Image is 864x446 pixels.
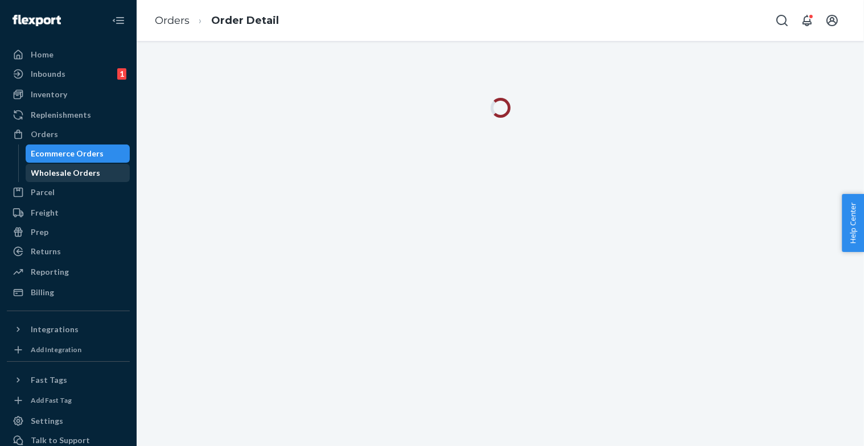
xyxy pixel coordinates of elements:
div: Orders [31,129,58,140]
div: Settings [31,415,63,427]
a: Inbounds1 [7,65,130,83]
div: Inbounds [31,68,65,80]
button: Integrations [7,320,130,338]
div: Reporting [31,266,69,278]
div: Add Integration [31,345,81,354]
img: Flexport logo [13,15,61,26]
a: Orders [7,125,130,143]
div: Integrations [31,324,79,335]
button: Help Center [842,194,864,252]
a: Replenishments [7,106,130,124]
div: Prep [31,226,48,238]
a: Ecommerce Orders [26,144,130,163]
button: Close Navigation [107,9,130,32]
a: Inventory [7,85,130,104]
div: 1 [117,68,126,80]
div: Add Fast Tag [31,395,72,405]
button: Open notifications [796,9,818,32]
div: Freight [31,207,59,218]
a: Reporting [7,263,130,281]
a: Freight [7,204,130,222]
div: Ecommerce Orders [31,148,104,159]
div: Parcel [31,187,55,198]
button: Open Search Box [771,9,793,32]
div: Billing [31,287,54,298]
a: Billing [7,283,130,302]
a: Orders [155,14,190,27]
a: Parcel [7,183,130,201]
span: Chat [27,8,50,18]
a: Add Fast Tag [7,394,130,407]
div: Inventory [31,89,67,100]
div: Replenishments [31,109,91,121]
a: Returns [7,242,130,261]
ol: breadcrumbs [146,4,288,38]
a: Order Detail [211,14,279,27]
a: Prep [7,223,130,241]
div: Wholesale Orders [31,167,101,179]
div: Home [31,49,54,60]
a: Home [7,46,130,64]
a: Settings [7,412,130,430]
div: Talk to Support [31,435,90,446]
div: Returns [31,246,61,257]
a: Add Integration [7,343,130,357]
button: Open account menu [821,9,844,32]
div: Fast Tags [31,374,67,386]
button: Fast Tags [7,371,130,389]
a: Wholesale Orders [26,164,130,182]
